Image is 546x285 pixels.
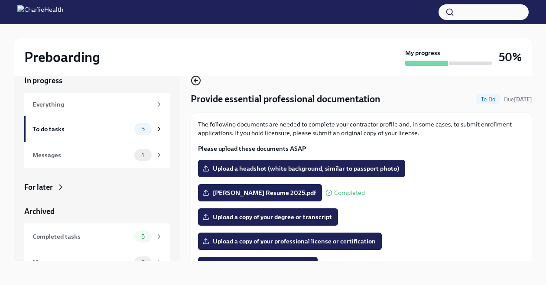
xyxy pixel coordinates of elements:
[198,233,382,250] label: Upload a copy of your professional license or certification
[499,49,522,65] h3: 50%
[24,206,170,217] a: Archived
[136,233,150,240] span: 5
[136,126,150,133] span: 5
[24,249,170,275] a: Messages0
[198,120,525,137] p: The following documents are needed to complete your contractor profile and, in some cases, to sub...
[24,116,170,142] a: To do tasks5
[136,152,149,159] span: 1
[136,259,150,266] span: 0
[24,93,170,116] a: Everything
[476,96,500,103] span: To Do
[405,49,440,57] strong: My progress
[204,188,316,197] span: [PERSON_NAME] Resume 2025.pdf
[24,182,53,192] div: For later
[32,258,131,267] div: Messages
[204,164,399,173] span: Upload a headshot (white background, similar to passport photo)
[32,150,131,160] div: Messages
[17,5,63,19] img: CharlieHealth
[504,95,532,104] span: September 1st, 2025 09:00
[32,124,131,134] div: To do tasks
[334,190,365,196] span: Completed
[198,145,306,152] strong: Please upload these documents ASAP
[514,96,532,103] strong: [DATE]
[504,96,532,103] span: Due
[198,160,405,177] label: Upload a headshot (white background, similar to passport photo)
[24,223,170,249] a: Completed tasks5
[198,184,322,201] label: [PERSON_NAME] Resume 2025.pdf
[198,208,338,226] label: Upload a copy of your degree or transcript
[24,142,170,168] a: Messages1
[204,213,332,221] span: Upload a copy of your degree or transcript
[32,100,152,109] div: Everything
[24,75,170,86] a: In progress
[191,93,380,106] h4: Provide essential professional documentation
[204,237,376,246] span: Upload a copy of your professional license or certification
[24,49,100,66] h2: Preboarding
[32,232,131,241] div: Completed tasks
[24,182,170,192] a: For later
